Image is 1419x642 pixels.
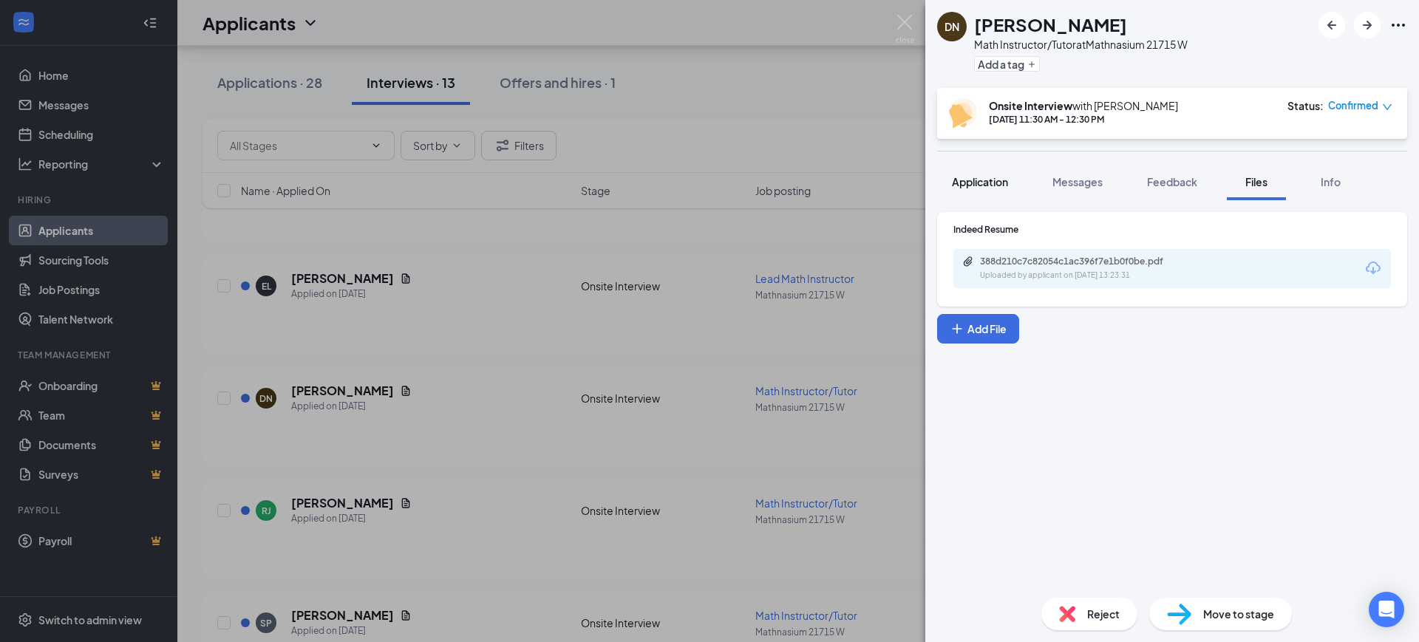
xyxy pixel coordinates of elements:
h1: [PERSON_NAME] [974,12,1127,37]
span: Info [1321,175,1341,188]
div: with [PERSON_NAME] [989,98,1178,113]
span: down [1382,102,1392,112]
a: Paperclip388d210c7c82054c1ac396f7e1b0f0be.pdfUploaded by applicant on [DATE] 13:23:31 [962,256,1202,281]
span: Confirmed [1328,98,1378,113]
button: ArrowRight [1354,12,1381,38]
div: Uploaded by applicant on [DATE] 13:23:31 [980,270,1202,281]
span: Move to stage [1203,606,1274,622]
svg: Plus [950,321,964,336]
div: 388d210c7c82054c1ac396f7e1b0f0be.pdf [980,256,1187,267]
span: Messages [1052,175,1103,188]
div: Status : [1287,98,1324,113]
svg: Paperclip [962,256,974,267]
div: Open Intercom Messenger [1369,592,1404,627]
svg: ArrowLeftNew [1323,16,1341,34]
div: Math Instructor/Tutor at Mathnasium 21715 W [974,37,1188,52]
span: Application [952,175,1008,188]
span: Feedback [1147,175,1197,188]
svg: Download [1364,259,1382,277]
svg: Plus [1027,60,1036,69]
span: Reject [1087,606,1120,622]
div: Indeed Resume [953,223,1391,236]
button: Add FilePlus [937,314,1019,344]
span: Files [1245,175,1267,188]
svg: Ellipses [1389,16,1407,34]
b: Onsite Interview [989,99,1072,112]
div: [DATE] 11:30 AM - 12:30 PM [989,113,1178,126]
div: DN [945,19,959,34]
button: ArrowLeftNew [1318,12,1345,38]
button: PlusAdd a tag [974,56,1040,72]
svg: ArrowRight [1358,16,1376,34]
